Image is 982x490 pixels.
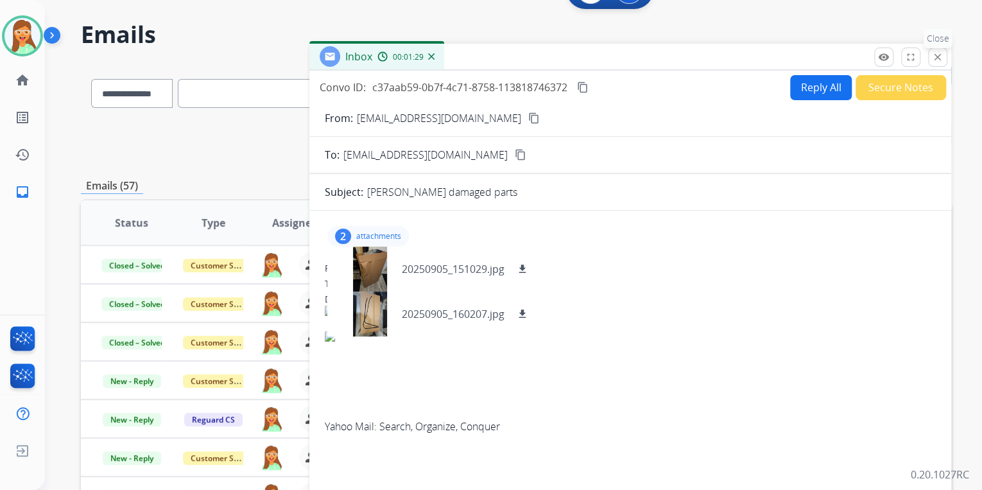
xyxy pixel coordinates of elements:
mat-icon: home [15,73,30,88]
p: 0.20.1027RC [911,467,969,482]
span: Type [202,215,225,231]
mat-icon: download [517,263,528,275]
p: 20250905_160207.jpg [402,306,504,322]
span: Customer Support [183,451,266,465]
span: Closed – Solved [101,259,173,272]
p: attachments [356,231,401,241]
mat-icon: person_remove [304,411,320,426]
span: New - Reply [103,374,161,388]
span: Customer Support [183,297,266,311]
span: New - Reply [103,413,161,426]
mat-icon: history [15,147,30,162]
span: Closed – Solved [101,336,173,349]
p: From: [325,110,353,126]
mat-icon: download [517,308,528,320]
p: To: [325,147,340,162]
p: Convo ID: [320,80,366,95]
span: Customer Support [183,259,266,272]
mat-icon: list_alt [15,110,30,125]
span: Assignee [272,215,317,231]
span: Inbox [345,49,372,64]
div: To: [325,277,936,290]
button: Reply All [790,75,852,100]
p: [PERSON_NAME] damaged parts [367,184,517,200]
img: agent-avatar [259,406,284,432]
mat-icon: inbox [15,184,30,200]
mat-icon: fullscreen [905,51,917,63]
span: New - Reply [103,451,161,465]
mat-icon: remove_red_eye [878,51,890,63]
span: c37aab59-0b7f-4c71-8758-113818746372 [372,80,567,94]
mat-icon: person_remove [304,295,320,311]
mat-icon: person_remove [304,334,320,349]
p: Emails (57) [81,178,143,194]
img: bfa5a43b-045c-423e-9a05-32e8ea1eb963 [325,306,838,316]
p: Close [924,29,952,48]
h2: Emails [81,22,951,48]
span: Status [115,215,148,231]
div: From: [325,262,936,275]
span: Customer Support [183,374,266,388]
mat-icon: person_remove [304,450,320,465]
mat-icon: content_copy [577,82,589,93]
button: Close [928,48,947,67]
img: avatar [4,18,40,54]
mat-icon: person_remove [304,372,320,388]
div: 2 [335,229,351,244]
img: agent-avatar [259,252,284,277]
p: [EMAIL_ADDRESS][DOMAIN_NAME] [357,110,521,126]
img: agent-avatar [259,329,284,354]
p: Subject: [325,184,363,200]
span: Customer Support [183,336,266,349]
img: agent-avatar [259,290,284,316]
mat-icon: content_copy [528,112,540,124]
span: [EMAIL_ADDRESS][DOMAIN_NAME] [343,147,508,162]
img: agent-avatar [259,444,284,470]
img: aaf89b4a-48ff-461c-9bca-560b9c1b1131 [325,331,838,342]
mat-icon: close [932,51,943,63]
mat-icon: content_copy [515,149,526,161]
p: 20250905_151029.jpg [402,261,504,277]
img: agent-avatar [259,367,284,393]
mat-icon: person_remove [304,257,320,272]
span: Reguard CS [184,413,243,426]
span: 00:01:29 [393,52,424,62]
a: Yahoo Mail: Search, Organize, Conquer [325,419,500,433]
button: Secure Notes [856,75,946,100]
span: Closed – Solved [101,297,173,311]
div: Date: [325,293,936,306]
